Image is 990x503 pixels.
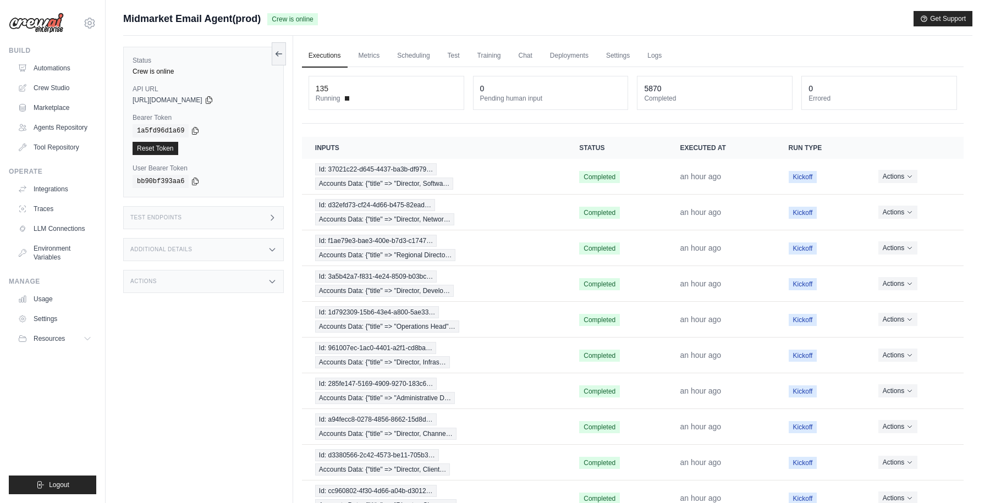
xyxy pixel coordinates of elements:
span: Id: 1d792309-15b6-43e4-a800-5ae33… [315,306,439,318]
dt: Errored [809,94,950,103]
button: Actions for execution [878,277,917,290]
a: View execution details for Id [315,342,553,368]
div: 5870 [644,83,661,94]
a: View execution details for Id [315,270,553,297]
div: 0 [809,83,813,94]
span: Completed [579,457,620,469]
label: User Bearer Token [133,164,274,173]
dt: Pending human input [480,94,621,103]
time: September 19, 2025 at 20:46 IST [680,172,721,181]
time: September 19, 2025 at 20:46 IST [680,208,721,217]
img: Logo [9,13,64,34]
span: Kickoff [789,278,817,290]
th: Inputs [302,137,566,159]
span: Completed [579,350,620,362]
a: Integrations [13,180,96,198]
a: Logs [641,45,668,68]
span: Completed [579,171,620,183]
span: Id: f1ae79e3-bae3-400e-b7d3-c1747… [315,235,437,247]
time: September 19, 2025 at 20:46 IST [680,494,721,502]
time: September 19, 2025 at 20:46 IST [680,244,721,252]
span: Completed [579,242,620,255]
button: Actions for execution [878,170,917,183]
time: September 19, 2025 at 20:46 IST [680,458,721,467]
a: LLM Connections [13,220,96,237]
time: September 19, 2025 at 20:46 IST [680,351,721,360]
a: Marketplace [13,99,96,117]
span: Id: d3380566-2c42-4573-be11-705b3… [315,449,439,461]
h3: Actions [130,278,157,285]
span: Completed [579,421,620,433]
button: Actions for execution [878,313,917,326]
a: Crew Studio [13,79,96,97]
div: Operate [9,167,96,176]
a: View execution details for Id [315,306,553,333]
code: bb90bf393aa6 [133,175,189,188]
span: Kickoff [789,314,817,326]
h3: Additional Details [130,246,192,253]
span: Kickoff [789,350,817,362]
span: Accounts Data: {"title" => "Director, Networ… [315,213,454,225]
span: Completed [579,314,620,326]
a: Chat [512,45,539,68]
span: [URL][DOMAIN_NAME] [133,96,202,104]
label: Bearer Token [133,113,274,122]
button: Actions for execution [878,241,917,255]
button: Actions for execution [878,206,917,219]
a: Training [471,45,508,68]
a: Reset Token [133,142,178,155]
div: 135 [316,83,328,94]
time: September 19, 2025 at 20:46 IST [680,315,721,324]
span: Kickoff [789,171,817,183]
h3: Test Endpoints [130,214,182,221]
a: Agents Repository [13,119,96,136]
a: Test [441,45,466,68]
th: Executed at [667,137,775,159]
span: Accounts Data: {"title" => "Director, Softwa… [315,178,454,190]
label: Status [133,56,274,65]
a: Executions [302,45,348,68]
span: Accounts Data: {"title" => "Director, Develo… [315,285,454,297]
dt: Completed [644,94,785,103]
a: Settings [599,45,636,68]
span: Id: 3a5b42a7-f831-4e24-8509-b03bc… [315,270,437,283]
span: Accounts Data: {"title" => "Administrative D… [315,392,455,404]
span: Accounts Data: {"title" => "Operations Head"… [315,320,459,333]
span: Completed [579,385,620,397]
span: Id: 37021c22-d645-4437-ba3b-df979… [315,163,437,175]
span: Completed [579,278,620,290]
span: Accounts Data: {"title" => "Director, Channe… [315,428,457,440]
time: September 19, 2025 at 20:46 IST [680,422,721,431]
a: Metrics [352,45,387,68]
button: Get Support [914,11,972,26]
button: Logout [9,476,96,494]
span: Accounts Data: {"title" => "Director, Infras… [315,356,450,368]
span: Kickoff [789,207,817,219]
span: Midmarket Email Agent(prod) [123,11,261,26]
a: View execution details for Id [315,378,553,404]
button: Resources [13,330,96,347]
div: Crew is online [133,67,274,76]
span: Logout [49,480,69,489]
button: Actions for execution [878,420,917,433]
span: Accounts Data: {"title" => "Director, Client… [315,463,450,476]
a: View execution details for Id [315,235,553,261]
a: View execution details for Id [315,199,553,225]
span: Id: d32efd73-cf24-4d66-b475-82ead… [315,199,435,211]
th: Status [566,137,667,159]
a: Usage [13,290,96,308]
span: Crew is online [267,13,317,25]
span: Accounts Data: {"title" => "Regional Directo… [315,249,456,261]
span: Id: 285fe147-5169-4909-9270-183c6… [315,378,437,390]
span: Kickoff [789,421,817,433]
span: Resources [34,334,65,343]
a: Automations [13,59,96,77]
time: September 19, 2025 at 20:46 IST [680,386,721,395]
a: Environment Variables [13,240,96,266]
span: Id: 961007ec-1ac0-4401-a2f1-cd8ba… [315,342,436,354]
a: Scheduling [391,45,436,68]
code: 1a5fd96d1a69 [133,124,189,137]
button: Actions for execution [878,456,917,469]
a: View execution details for Id [315,163,553,190]
span: Kickoff [789,385,817,397]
